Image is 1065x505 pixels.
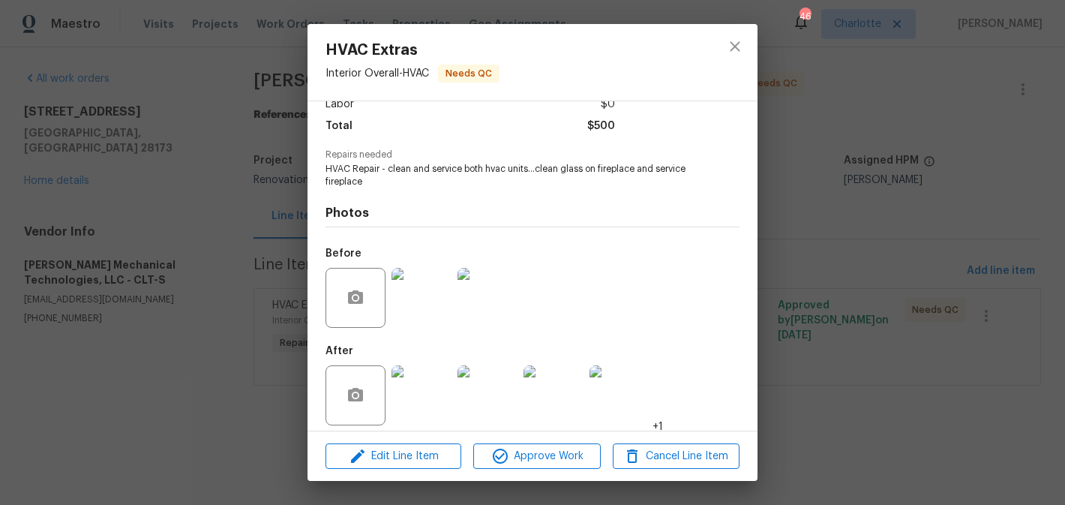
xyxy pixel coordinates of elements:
[439,66,498,81] span: Needs QC
[325,42,499,59] span: HVAC Extras
[478,447,595,466] span: Approve Work
[473,443,600,470] button: Approve Work
[325,94,354,116] span: Labor
[587,116,615,137] span: $500
[799,9,810,24] div: 46
[613,443,739,470] button: Cancel Line Item
[617,447,735,466] span: Cancel Line Item
[325,443,461,470] button: Edit Line Item
[601,94,615,116] span: $0
[330,447,457,466] span: Edit Line Item
[325,248,361,259] h5: Before
[325,116,352,137] span: Total
[717,29,753,65] button: close
[652,419,663,434] span: +1
[325,206,739,221] h4: Photos
[325,68,429,79] span: Interior Overall - HVAC
[325,163,698,188] span: HVAC Repair - clean and service both hvac units…clean glass on fireplace and service fireplace
[325,346,353,356] h5: After
[325,150,739,160] span: Repairs needed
